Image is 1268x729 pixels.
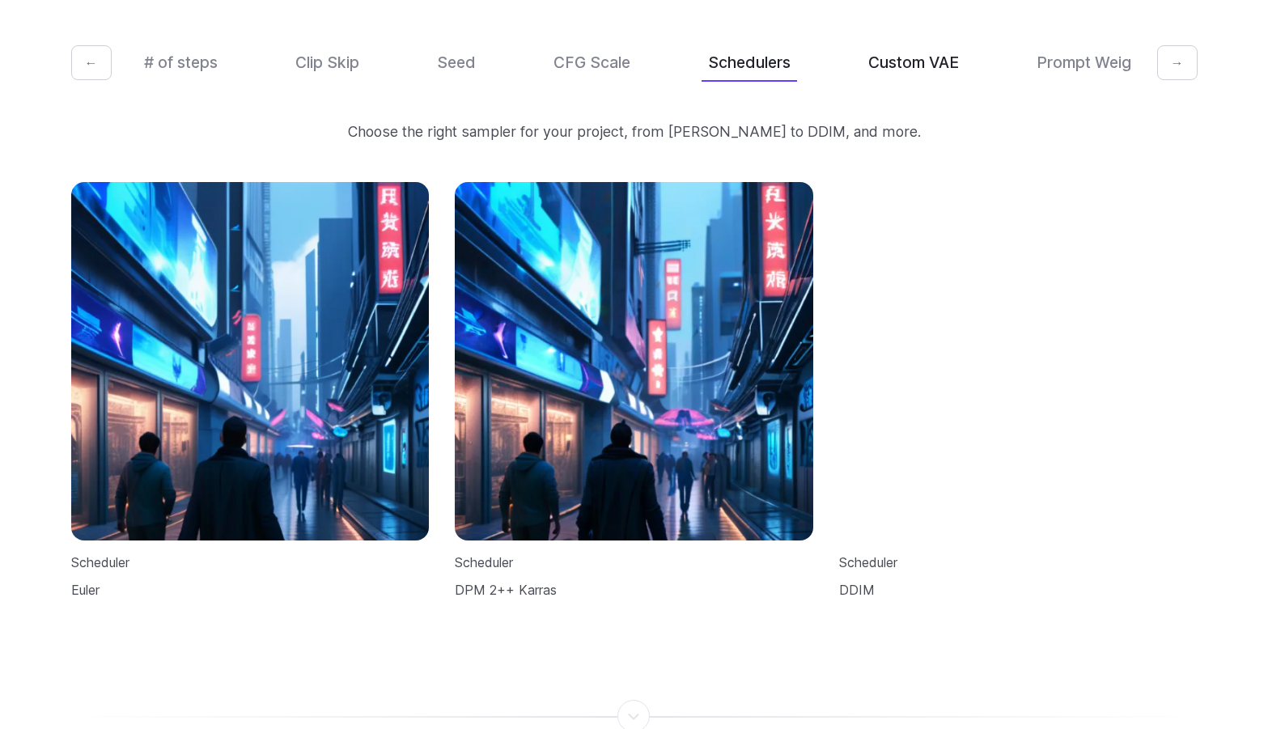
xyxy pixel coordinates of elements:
button: Schedulers [702,44,797,82]
button: Clip Skip [289,44,366,82]
p: Choose the right sampler for your project, from [PERSON_NAME] to DDIM, and more. [71,121,1198,143]
button: → [1157,45,1198,81]
button: # of steps [138,44,224,82]
button: CFG Scale [547,44,637,82]
button: Custom VAE [862,44,965,82]
span: DPM 2++ Karras [455,580,557,601]
img: A group of people walking down a city street at night [71,182,430,540]
button: Prompt Weights [1030,44,1160,82]
img: A group of people walking down a city street at night [839,182,1198,540]
span: Euler [71,580,100,601]
button: ← [71,45,112,81]
img: A group of people walking down a city street at night [455,182,813,540]
button: Seed [430,44,482,82]
span: Scheduler [71,553,129,574]
span: Scheduler [455,553,513,574]
span: Scheduler [839,553,897,574]
span: DDIM [839,580,875,601]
